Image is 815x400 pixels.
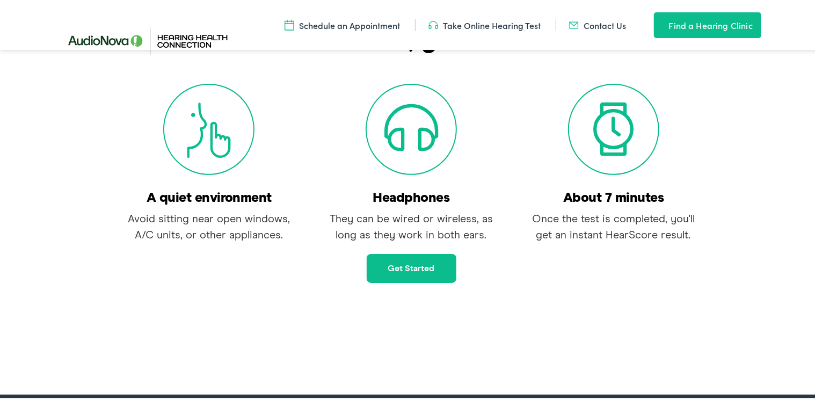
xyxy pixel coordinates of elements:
[654,17,664,30] img: utility icon
[367,252,456,281] a: Get started
[120,209,297,242] p: Avoid sitting near open windows, A/C units, or other appliances.
[323,190,500,203] h6: Headphones
[654,11,761,37] a: Find a Hearing Clinic
[285,18,401,30] a: Schedule an Appointment
[428,18,438,30] img: utility icon
[525,190,702,203] h6: About 7 minutes
[525,209,702,242] p: Once the test is completed, you'll get an instant HearScore result.
[120,190,297,203] h6: A quiet environment
[569,18,579,30] img: utility icon
[323,209,500,242] p: They can be wired or wireless, as long as they work in both ears.
[569,18,627,30] a: Contact Us
[428,18,541,30] a: Take Online Hearing Test
[285,18,294,30] img: utility icon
